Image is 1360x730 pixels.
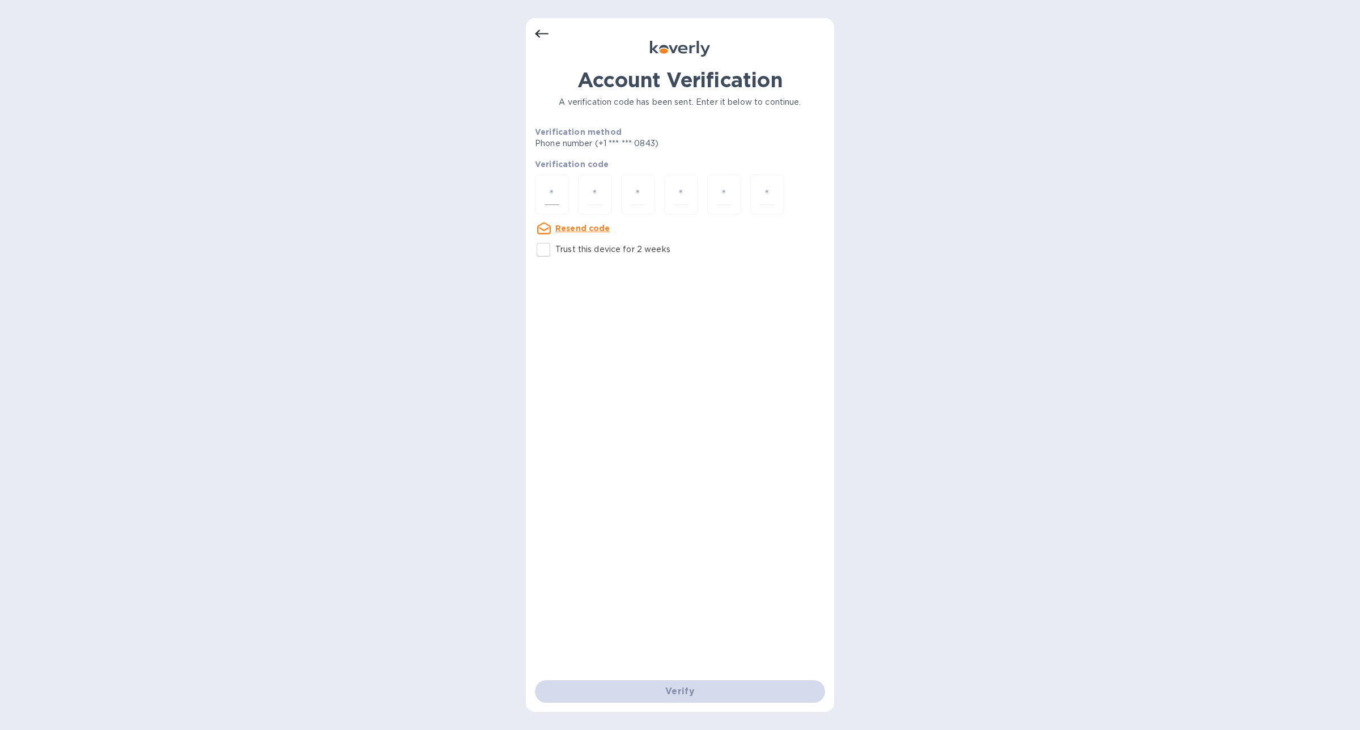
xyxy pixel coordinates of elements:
p: A verification code has been sent. Enter it below to continue. [535,96,825,108]
b: Verification method [535,127,622,136]
p: Verification code [535,159,825,170]
p: Trust this device for 2 weeks [555,244,670,255]
u: Resend code [555,224,610,233]
h1: Account Verification [535,68,825,92]
p: Phone number (+1 *** *** 0843) [535,138,745,150]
